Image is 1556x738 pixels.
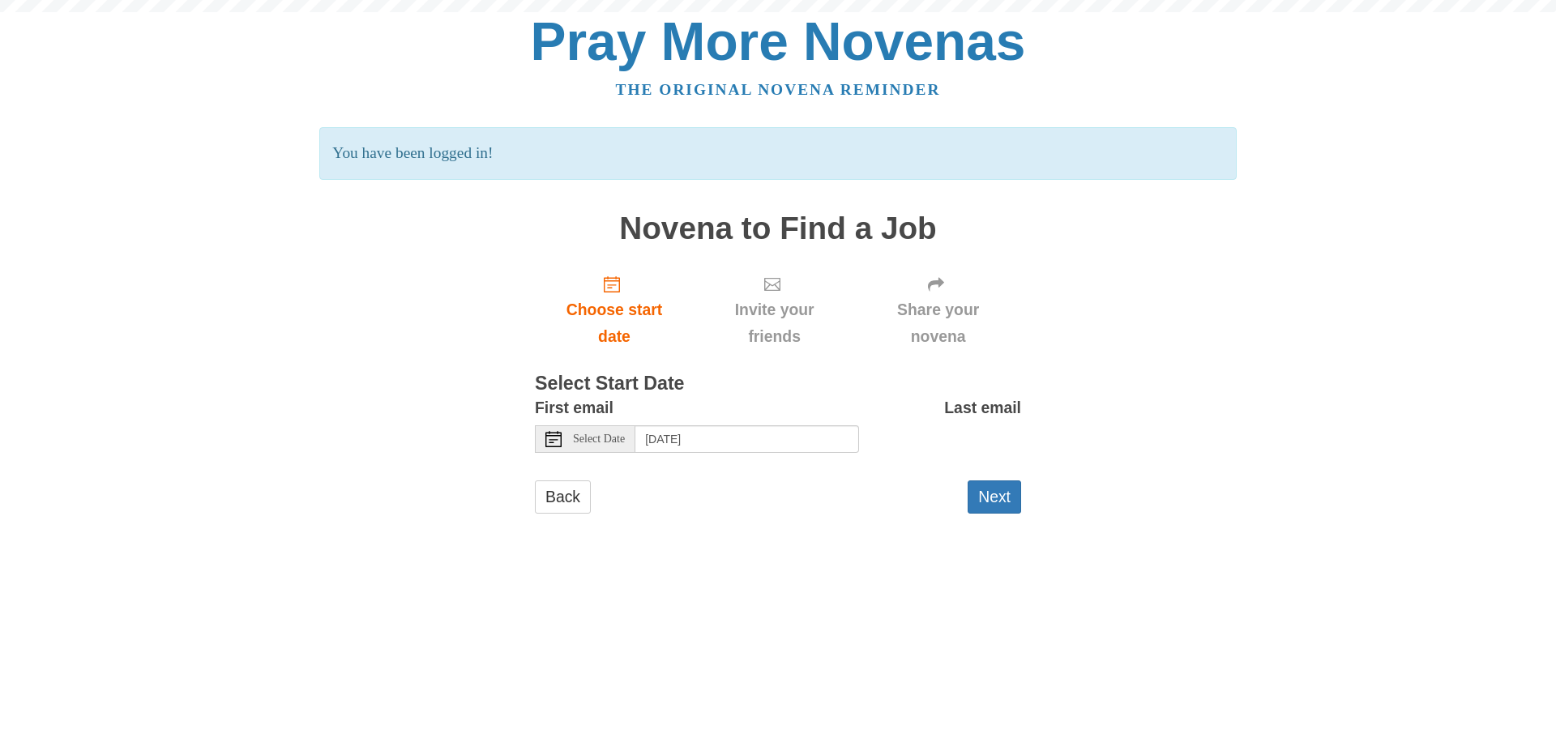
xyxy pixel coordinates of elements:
[535,480,591,514] a: Back
[535,262,694,358] a: Choose start date
[855,262,1021,358] div: Click "Next" to confirm your start date first.
[535,211,1021,246] h1: Novena to Find a Job
[551,296,678,350] span: Choose start date
[944,395,1021,421] label: Last email
[573,433,625,445] span: Select Date
[871,296,1005,350] span: Share your novena
[531,11,1026,71] a: Pray More Novenas
[535,395,613,421] label: First email
[710,296,839,350] span: Invite your friends
[694,262,855,358] div: Click "Next" to confirm your start date first.
[616,81,941,98] a: The original novena reminder
[319,127,1236,180] p: You have been logged in!
[968,480,1021,514] button: Next
[535,373,1021,395] h3: Select Start Date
